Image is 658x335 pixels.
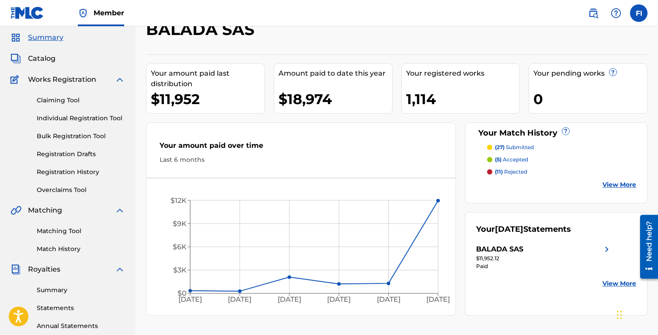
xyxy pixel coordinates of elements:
img: help [611,8,621,18]
tspan: $3K [173,266,187,274]
a: Statements [37,304,125,313]
h2: BALADA SAS [146,20,259,39]
span: Summary [28,32,63,43]
span: Catalog [28,53,56,64]
div: Your registered works [406,68,520,79]
div: Help [607,4,625,22]
a: Individual Registration Tool [37,114,125,123]
a: SummarySummary [10,32,63,43]
tspan: [DATE] [377,295,400,304]
div: $11,952 [151,89,265,109]
div: Last 6 months [160,155,442,164]
p: rejected [495,168,527,176]
img: expand [115,264,125,275]
img: Top Rightsholder [78,8,88,18]
a: Annual Statements [37,321,125,331]
div: Your Statements [476,223,571,235]
span: (5) [495,156,501,163]
div: Paid [476,262,612,270]
a: Public Search [585,4,602,22]
img: Summary [10,32,21,43]
div: Your Match History [476,127,636,139]
tspan: $12K [171,196,187,205]
a: (27) submitted [487,143,636,151]
a: Matching Tool [37,227,125,236]
tspan: $0 [178,289,187,297]
div: $18,974 [279,89,392,109]
div: BALADA SAS [476,244,523,255]
div: 0 [533,89,647,109]
a: Registration History [37,167,125,177]
span: Royalties [28,264,60,275]
div: Your amount paid over time [160,140,442,155]
div: User Menu [630,4,648,22]
iframe: Chat Widget [614,293,658,335]
span: Member [94,8,124,18]
tspan: $6K [173,243,187,251]
a: CatalogCatalog [10,53,56,64]
img: expand [115,74,125,85]
span: ? [562,128,569,135]
a: (5) accepted [487,156,636,164]
div: $11,952.12 [476,255,612,262]
a: Claiming Tool [37,96,125,105]
a: Bulk Registration Tool [37,132,125,141]
span: (27) [495,144,505,150]
div: Your pending works [533,68,647,79]
img: Royalties [10,264,21,275]
a: View More [602,279,636,288]
div: Your amount paid last distribution [151,68,265,89]
a: View More [602,180,636,189]
span: Matching [28,205,62,216]
a: Summary [37,286,125,295]
p: submitted [495,143,534,151]
a: Registration Drafts [37,150,125,159]
img: Works Registration [10,74,22,85]
img: Matching [10,205,21,216]
span: ? [609,69,616,76]
img: right chevron icon [602,244,612,255]
span: (11) [495,168,503,175]
img: Catalog [10,53,21,64]
img: search [588,8,599,18]
tspan: [DATE] [178,295,202,304]
span: [DATE] [495,224,523,234]
tspan: [DATE] [426,295,450,304]
tspan: [DATE] [327,295,351,304]
div: Amount paid to date this year [279,68,392,79]
a: Overclaims Tool [37,185,125,195]
img: expand [115,205,125,216]
tspan: [DATE] [228,295,251,304]
img: MLC Logo [10,7,44,19]
a: Match History [37,244,125,254]
tspan: [DATE] [278,295,301,304]
a: (11) rejected [487,168,636,176]
span: Works Registration [28,74,96,85]
div: 1,114 [406,89,520,109]
iframe: Resource Center [634,211,658,282]
p: accepted [495,156,528,164]
div: Drag [617,302,622,328]
a: BALADA SASright chevron icon$11,952.12Paid [476,244,612,270]
tspan: $9K [173,220,187,228]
